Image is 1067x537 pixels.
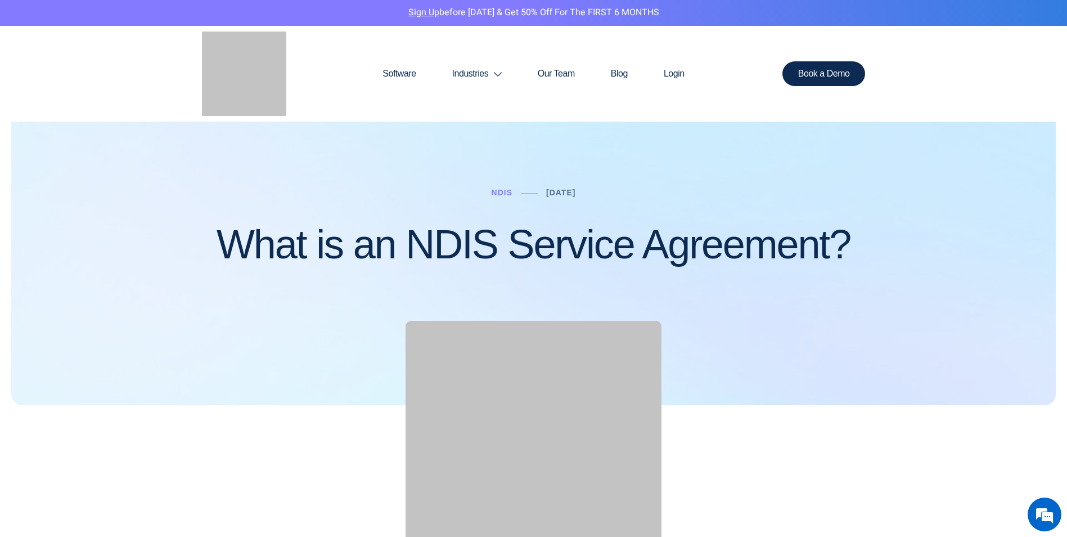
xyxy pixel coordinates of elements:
a: Sign Up [408,6,439,19]
span: Book a Demo [798,69,850,78]
a: Software [364,47,434,101]
a: [DATE] [546,188,575,197]
a: Blog [593,47,646,101]
p: before [DATE] & Get 50% Off for the FIRST 6 MONTHS [8,6,1059,20]
a: Our Team [520,47,593,101]
a: Industries [434,47,520,101]
a: NDIS [492,188,512,197]
h1: What is an NDIS Service Agreement? [217,222,850,267]
a: Book a Demo [782,61,866,86]
a: Login [646,47,703,101]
